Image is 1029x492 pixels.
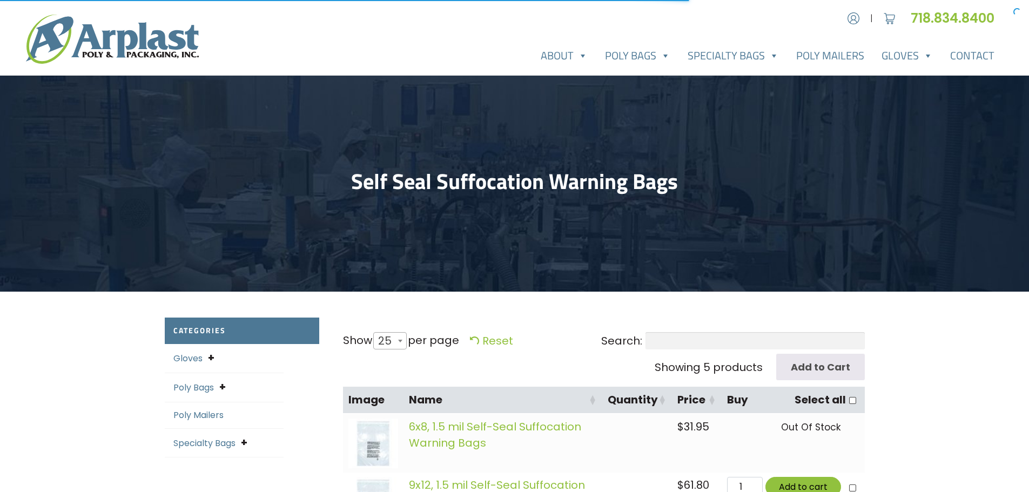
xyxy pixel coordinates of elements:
[26,15,199,64] img: logo
[776,354,865,380] input: Add to Cart
[788,45,873,66] a: Poly Mailers
[532,45,596,66] a: About
[470,333,513,348] a: Reset
[679,45,788,66] a: Specialty Bags
[645,332,865,349] input: Search:
[655,359,763,375] div: Showing 5 products
[373,332,407,349] span: 25
[173,352,203,365] a: Gloves
[173,437,236,449] a: Specialty Bags
[596,45,679,66] a: Poly Bags
[873,45,941,66] a: Gloves
[343,332,459,350] label: Show per page
[173,381,214,394] a: Poly Bags
[601,332,865,349] label: Search:
[374,328,402,354] span: 25
[165,318,319,344] h2: Categories
[911,9,1003,27] a: 718.834.8400
[941,45,1003,66] a: Contact
[173,409,224,421] a: Poly Mailers
[870,12,873,25] span: |
[165,169,865,194] h1: Self Seal Suffocation Warning Bags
